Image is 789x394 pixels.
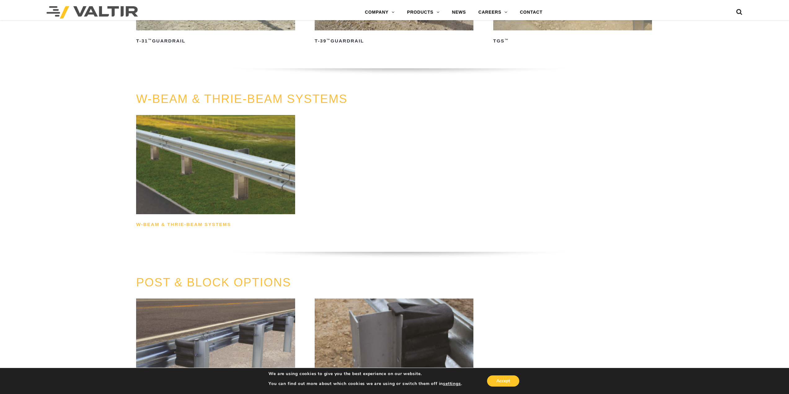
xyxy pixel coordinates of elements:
button: settings [443,381,461,387]
button: Accept [487,375,519,387]
sup: ™ [148,38,152,42]
a: W-BEAM & THRIE-BEAM SYSTEMS [136,92,348,105]
a: COMPANY [359,6,401,19]
a: POST & BLOCK OPTIONS [136,276,291,289]
h2: TGS [493,36,652,46]
sup: ™ [326,38,330,42]
sup: ™ [505,38,509,42]
a: CONTACT [514,6,549,19]
a: W-Beam & Thrie-Beam Systems [136,115,295,230]
img: Valtir [47,6,138,19]
a: NEWS [446,6,472,19]
p: We are using cookies to give you the best experience on our website. [268,371,462,377]
h2: T-31 Guardrail [136,36,295,46]
h2: W-Beam & Thrie-Beam Systems [136,220,295,230]
p: You can find out more about which cookies we are using or switch them off in . [268,381,462,387]
a: CAREERS [472,6,514,19]
a: PRODUCTS [401,6,446,19]
h2: T-39 Guardrail [315,36,473,46]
